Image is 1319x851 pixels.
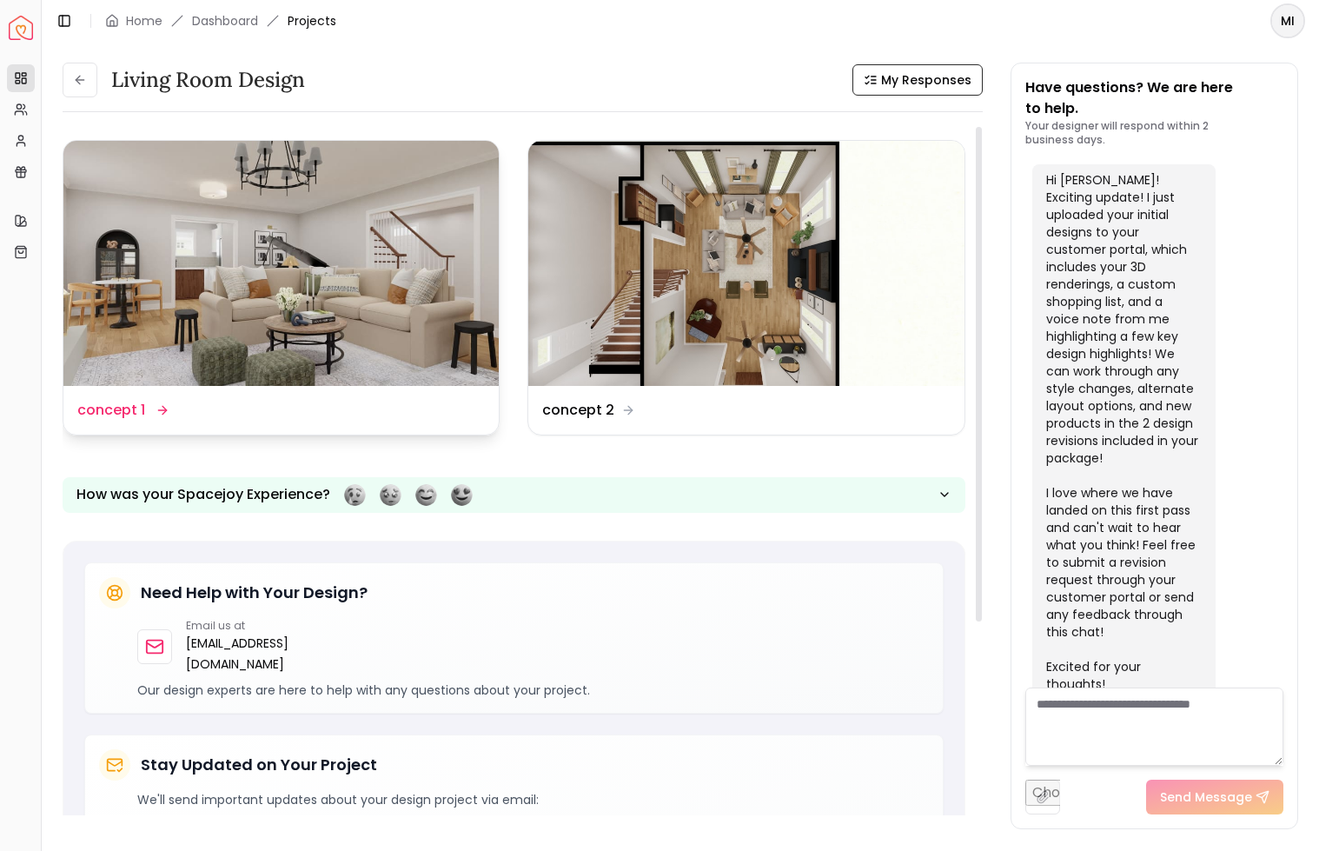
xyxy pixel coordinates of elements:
a: concept 2concept 2 [527,140,964,435]
button: MI [1270,3,1305,38]
span: Projects [288,12,336,30]
span: My Responses [881,71,971,89]
a: [EMAIL_ADDRESS][DOMAIN_NAME] [186,633,315,675]
dd: concept 1 [77,400,145,421]
div: Hi [PERSON_NAME]! Exciting update! I just uploaded your initial designs to your customer portal, ... [1046,171,1198,693]
span: MI [1272,5,1303,37]
h5: Need Help with Your Design? [141,581,368,605]
p: How was your Spacejoy Experience? [76,484,330,505]
img: concept 1 [63,141,499,386]
a: Spacejoy [9,16,33,40]
button: My Responses [852,64,983,96]
p: Email us at [186,619,315,633]
a: concept 1concept 1 [63,140,500,435]
nav: breadcrumb [105,12,336,30]
a: Home [126,12,162,30]
img: Spacejoy Logo [9,16,33,40]
button: How was your Spacejoy Experience?Feeling terribleFeeling badFeeling goodFeeling awesome [63,477,965,513]
p: Your designer will respond within 2 business days. [1025,119,1284,147]
p: We'll send important updates about your design project via email: [137,791,929,808]
dd: concept 2 [542,400,614,421]
h5: Stay Updated on Your Project [141,753,377,777]
a: Dashboard [192,12,258,30]
img: concept 2 [528,141,964,386]
p: Have questions? We are here to help. [1025,77,1284,119]
h3: Living Room design [111,66,305,94]
p: Our design experts are here to help with any questions about your project. [137,681,929,699]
